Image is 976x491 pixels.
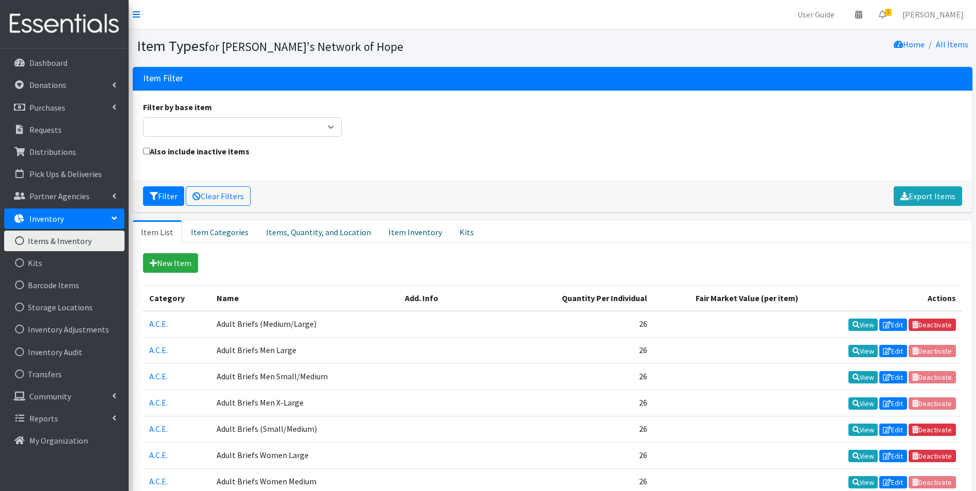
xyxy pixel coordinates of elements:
th: Name [210,285,399,311]
a: Edit [879,397,907,410]
a: Community [4,386,125,407]
a: Items & Inventory [4,231,125,251]
p: Partner Agencies [29,191,90,201]
a: View [848,397,878,410]
td: 26 [525,443,654,469]
th: Category [143,285,210,311]
td: Adult Briefs (Medium/Large) [210,311,399,338]
a: Edit [879,371,907,383]
p: Dashboard [29,58,67,68]
a: Items, Quantity, and Location [257,220,380,243]
a: Dashboard [4,52,125,73]
td: Adult Briefs (Small/Medium) [210,416,399,443]
a: Edit [879,450,907,462]
p: Reports [29,413,58,424]
td: 26 [525,363,654,390]
a: View [848,476,878,488]
h3: Item Filter [143,73,183,84]
button: Filter [143,186,184,206]
span: 1 [885,9,892,16]
th: Actions [805,285,962,311]
a: A.C.E. [149,424,168,434]
a: A.C.E. [149,450,168,460]
p: Donations [29,80,66,90]
a: Donations [4,75,125,95]
a: 1 [871,4,894,25]
p: Pick Ups & Deliveries [29,169,102,179]
a: Edit [879,345,907,357]
a: Transfers [4,364,125,384]
td: 26 [525,311,654,338]
a: Item Inventory [380,220,451,243]
label: Filter by base item [143,101,212,113]
a: Purchases [4,97,125,118]
a: Inventory [4,208,125,229]
a: Item Categories [182,220,257,243]
a: Distributions [4,142,125,162]
td: Adult Briefs Women Large [210,443,399,469]
label: Also include inactive items [143,145,250,157]
th: Fair Market Value (per item) [653,285,805,311]
a: Storage Locations [4,297,125,318]
a: View [848,424,878,436]
a: Edit [879,424,907,436]
a: Pick Ups & Deliveries [4,164,125,184]
p: Purchases [29,102,65,113]
th: Add. Info [399,285,525,311]
a: Deactivate [909,450,956,462]
a: [PERSON_NAME] [894,4,972,25]
a: User Guide [789,4,843,25]
a: Edit [879,476,907,488]
a: Deactivate [909,424,956,436]
img: HumanEssentials [4,7,125,41]
p: Distributions [29,147,76,157]
a: Partner Agencies [4,186,125,206]
a: Item List [133,220,182,243]
a: New Item [143,253,198,273]
td: 26 [525,337,654,363]
a: Home [894,39,925,49]
p: Inventory [29,214,64,224]
a: A.C.E. [149,371,168,381]
input: Also include inactive items [143,148,150,154]
a: Deactivate [909,319,956,331]
td: 26 [525,390,654,416]
a: Export Items [894,186,962,206]
td: Adult Briefs Men Small/Medium [210,363,399,390]
a: View [848,450,878,462]
a: Reports [4,408,125,429]
a: Inventory Adjustments [4,319,125,340]
a: Edit [879,319,907,331]
a: View [848,345,878,357]
a: A.C.E. [149,345,168,355]
a: A.C.E. [149,476,168,486]
h1: Item Types [137,37,549,55]
a: Kits [451,220,483,243]
a: Requests [4,119,125,140]
a: All Items [936,39,968,49]
a: View [848,319,878,331]
p: Requests [29,125,62,135]
p: My Organization [29,435,88,446]
a: Clear Filters [186,186,251,206]
a: My Organization [4,430,125,451]
a: Inventory Audit [4,342,125,362]
td: 26 [525,416,654,443]
th: Quantity Per Individual [525,285,654,311]
td: Adult Briefs Men Large [210,337,399,363]
a: A.C.E. [149,397,168,408]
small: for [PERSON_NAME]'s Network of Hope [205,39,403,54]
a: A.C.E. [149,319,168,329]
a: Kits [4,253,125,273]
a: Barcode Items [4,275,125,295]
a: View [848,371,878,383]
td: Adult Briefs Men X-Large [210,390,399,416]
p: Community [29,391,71,401]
